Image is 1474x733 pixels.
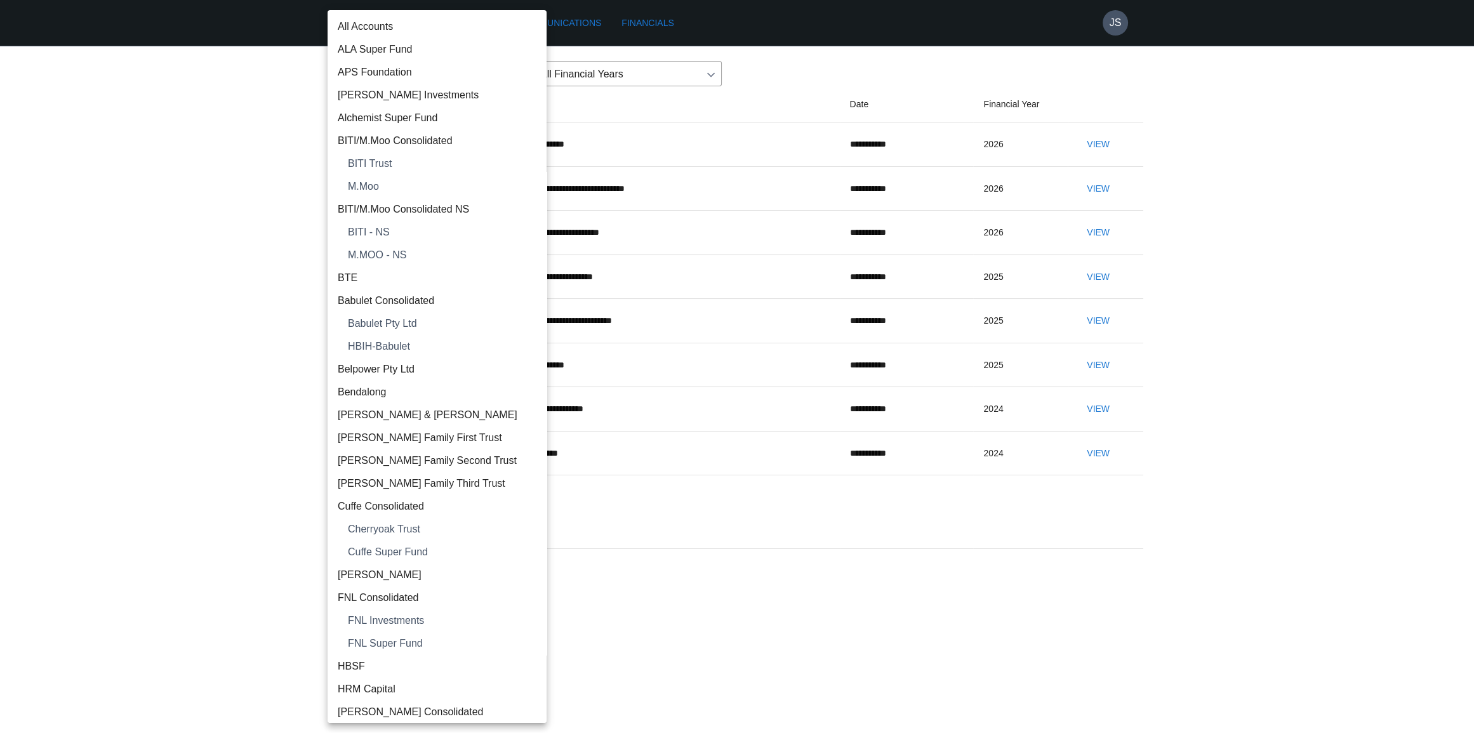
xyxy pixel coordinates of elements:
span: Belpower Pty Ltd [338,362,536,377]
span: FNL Consolidated [338,590,536,605]
span: BITI/M.Moo Consolidated NS [338,202,536,217]
span: Alchemist Super Fund [338,110,536,126]
span: HBIH-Babulet [348,339,536,354]
span: Babulet Pty Ltd [348,316,536,331]
span: Cherryoak Trust [348,522,536,537]
span: FNL Investments [348,613,536,628]
span: BITI - NS [348,225,536,240]
span: APS Foundation [338,65,536,80]
span: [PERSON_NAME] Family First Trust [338,430,536,446]
span: Cuffe Consolidated [338,499,536,514]
span: FNL Super Fund [348,636,536,651]
span: [PERSON_NAME] Family Second Trust [338,453,536,468]
span: [PERSON_NAME] & [PERSON_NAME] [338,407,536,423]
span: Bendalong [338,385,536,400]
span: BTE [338,270,536,286]
span: All Accounts [338,19,536,34]
span: [PERSON_NAME] Family Third Trust [338,476,536,491]
span: [PERSON_NAME] [338,567,536,583]
span: Cuffe Super Fund [348,545,536,560]
span: M.MOO - NS [348,248,536,263]
span: HBSF [338,659,536,674]
span: ALA Super Fund [338,42,536,57]
span: BITI/M.Moo Consolidated [338,133,536,149]
span: [PERSON_NAME] Investments [338,88,536,103]
span: BITI Trust [348,156,536,171]
span: Babulet Consolidated [338,293,536,308]
span: M.Moo [348,179,536,194]
span: HRM Capital [338,682,536,697]
span: [PERSON_NAME] Consolidated [338,704,536,720]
